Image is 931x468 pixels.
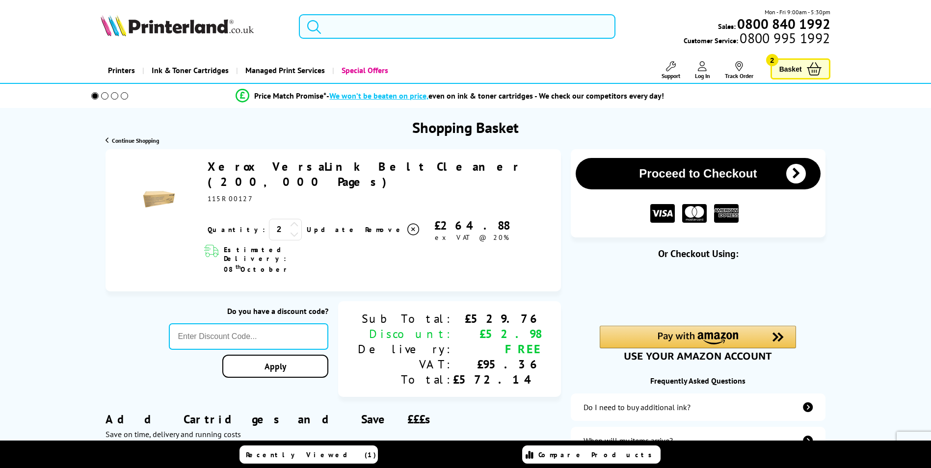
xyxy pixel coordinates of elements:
[332,58,396,83] a: Special Offers
[106,137,159,144] a: Continue Shopping
[358,341,453,357] div: Delivery:
[576,158,820,189] button: Proceed to Checkout
[169,323,328,350] input: Enter Discount Code...
[736,19,830,28] a: 0800 840 1992
[222,355,328,378] a: Apply
[208,225,265,234] span: Quantity:
[112,137,159,144] span: Continue Shopping
[101,58,142,83] a: Printers
[725,61,753,79] a: Track Order
[695,72,710,79] span: Log In
[453,372,541,387] div: £572.14
[453,357,541,372] div: £95.36
[239,445,378,464] a: Recently Viewed (1)
[78,87,823,104] li: modal_Promise
[600,326,796,360] div: Amazon Pay - Use your Amazon account
[142,58,236,83] a: Ink & Toner Cartridges
[329,91,428,101] span: We won’t be beaten on price,
[142,182,176,216] img: Xerox VersaLink Belt Cleaner (200,000 Pages)
[254,91,326,101] span: Price Match Promise*
[779,62,802,76] span: Basket
[584,436,673,445] div: When will my items arrive?
[453,326,541,341] div: £52.98
[358,326,453,341] div: Discount:
[650,204,675,223] img: VISA
[584,402,691,412] div: Do I need to buy additional ink?
[208,159,522,189] a: Xerox VersaLink Belt Cleaner (200,000 Pages)
[307,225,357,234] a: Update
[208,194,256,203] span: 115R00127
[718,22,736,31] span: Sales:
[236,263,240,270] sup: th
[101,15,287,38] a: Printerland Logo
[571,376,825,386] div: Frequently Asked Questions
[771,58,830,79] a: Basket 2
[224,245,345,274] span: Estimated Delivery: 08 October
[169,306,328,316] div: Do you have a discount code?
[453,341,541,357] div: FREE
[662,72,680,79] span: Support
[714,204,739,223] img: American Express
[695,61,710,79] a: Log In
[106,397,561,454] div: Add Cartridges and Save £££s
[600,276,796,298] iframe: PayPal
[682,204,707,223] img: MASTER CARD
[571,393,825,421] a: additional-ink
[365,225,404,234] span: Remove
[766,54,778,66] span: 2
[453,311,541,326] div: £529.76
[358,357,453,372] div: VAT:
[358,372,453,387] div: Total:
[421,218,524,233] div: £264.88
[522,445,661,464] a: Compare Products
[435,233,509,242] span: ex VAT @ 20%
[571,247,825,260] div: Or Checkout Using:
[765,7,830,17] span: Mon - Fri 9:00am - 5:30pm
[538,450,657,459] span: Compare Products
[737,15,830,33] b: 0800 840 1992
[358,311,453,326] div: Sub Total:
[106,429,561,439] div: Save on time, delivery and running costs
[412,118,519,137] h1: Shopping Basket
[152,58,229,83] span: Ink & Toner Cartridges
[684,33,830,45] span: Customer Service:
[662,61,680,79] a: Support
[571,427,825,454] a: items-arrive
[101,15,254,36] img: Printerland Logo
[246,450,376,459] span: Recently Viewed (1)
[738,33,830,43] span: 0800 995 1992
[236,58,332,83] a: Managed Print Services
[326,91,664,101] div: - even on ink & toner cartridges - We check our competitors every day!
[365,222,421,237] a: Delete item from your basket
